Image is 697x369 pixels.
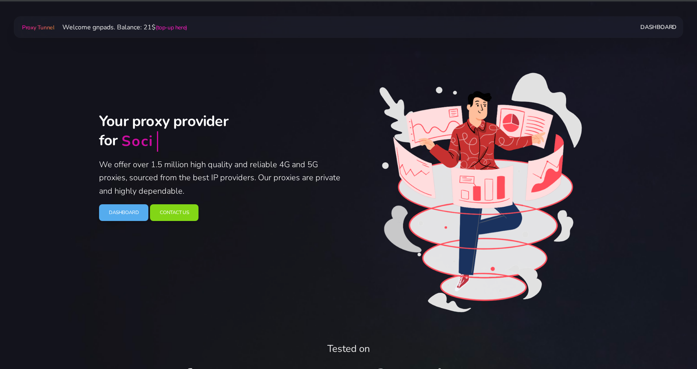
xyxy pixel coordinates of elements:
[20,21,56,34] a: Proxy Tunnel
[99,204,148,221] a: Dashboard
[56,23,187,32] span: Welcome gnpads. Balance: 21$
[99,158,344,198] p: We offer over 1.5 million high quality and reliable 4G and 5G proxies, sourced from the best IP p...
[640,20,676,35] a: Dashboard
[104,341,593,356] div: Tested on
[657,329,687,359] iframe: Webchat Widget
[121,132,153,151] div: Soci
[150,204,199,221] a: Contact Us
[99,112,344,152] h2: Your proxy provider for
[22,24,54,31] span: Proxy Tunnel
[156,24,187,31] a: (top-up here)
